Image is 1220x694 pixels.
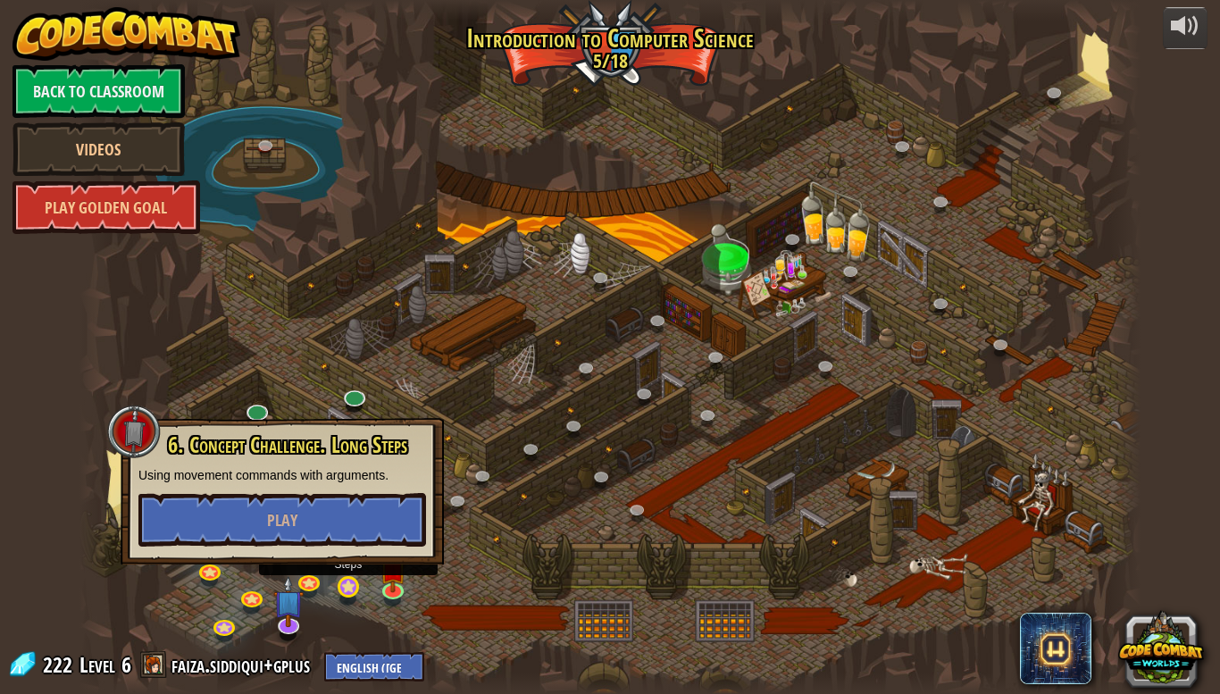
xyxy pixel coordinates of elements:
[121,650,131,679] span: 6
[138,493,426,547] button: Play
[43,650,78,679] span: 222
[13,122,185,176] a: Videos
[138,466,426,484] p: Using movement commands with arguments.
[267,509,297,531] span: Play
[168,430,407,460] span: 6. Concept Challenge. Long Steps
[13,7,241,61] img: CodeCombat - Learn how to code by playing a game
[380,547,406,593] img: level-banner-unstarted.png
[13,180,200,234] a: Play Golden Goal
[1163,7,1207,49] button: Adjust volume
[171,650,315,679] a: faiza.siddiqui+gplus
[13,64,185,118] a: Back to Classroom
[273,576,304,628] img: level-banner-unstarted-subscriber.png
[79,650,115,680] span: Level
